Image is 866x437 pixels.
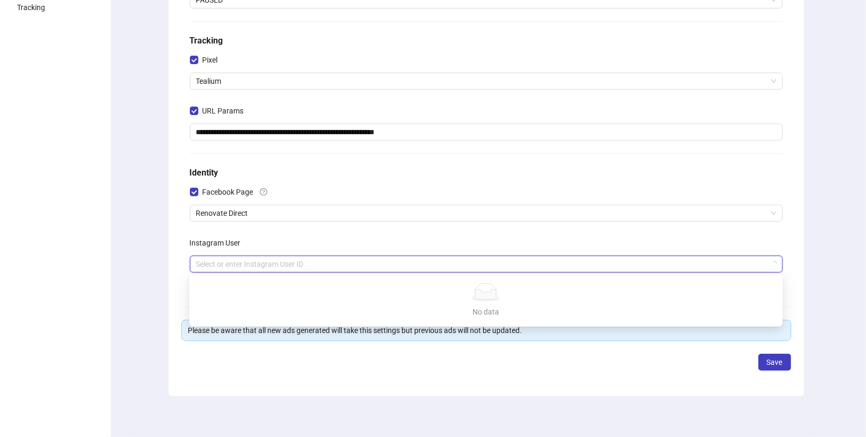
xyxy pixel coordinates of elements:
span: loading [771,261,777,267]
span: Renovate Direct [196,205,776,221]
div: No data [202,306,770,318]
span: Pixel [198,54,222,66]
span: Save [767,358,783,366]
span: question-circle [260,188,267,196]
label: Instagram User [190,234,248,251]
span: Facebook Page [198,186,258,198]
h5: Tracking [190,34,783,47]
div: Please be aware that all new ads generated will take this settings but previous ads will not be u... [188,325,784,336]
h5: Identity [190,167,783,179]
button: Save [758,354,791,371]
span: URL Params [198,105,248,117]
span: Tealium [196,73,776,89]
span: Tracking [17,3,45,12]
